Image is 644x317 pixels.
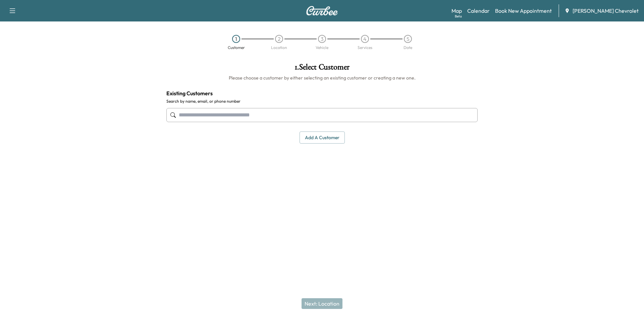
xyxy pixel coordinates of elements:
button: Add a customer [300,131,345,144]
div: 4 [361,35,369,43]
h4: Existing Customers [166,89,478,97]
div: 1 [232,35,240,43]
div: Beta [455,14,462,19]
span: [PERSON_NAME] Chevrolet [573,7,639,15]
a: Book New Appointment [495,7,552,15]
h1: 1 . Select Customer [166,63,478,74]
div: 2 [275,35,283,43]
div: 3 [318,35,326,43]
div: Location [271,46,287,50]
img: Curbee Logo [306,6,338,15]
div: 5 [404,35,412,43]
div: Date [404,46,412,50]
a: Calendar [467,7,490,15]
h6: Please choose a customer by either selecting an existing customer or creating a new one. [166,74,478,81]
div: Customer [228,46,245,50]
div: Services [358,46,372,50]
a: MapBeta [451,7,462,15]
div: Vehicle [316,46,328,50]
label: Search by name, email, or phone number [166,99,478,104]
